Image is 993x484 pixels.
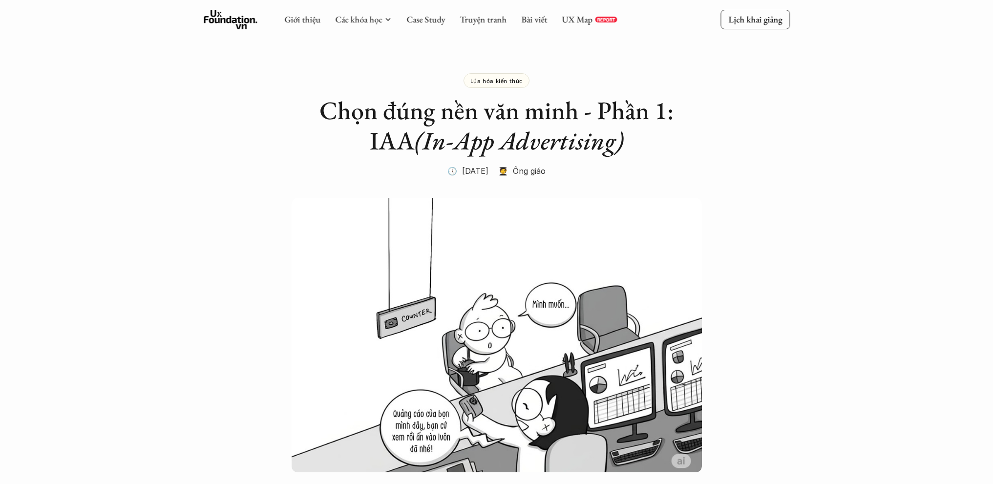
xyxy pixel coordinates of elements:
a: Bài viết [521,14,547,25]
p: Lúa hóa kiến thức [470,77,523,84]
h2: Chọn đúng nền văn minh - Phần 1: IAA [301,95,692,156]
em: (In-App Advertising) [415,124,624,157]
a: Lịch khai giảng [720,10,790,29]
p: REPORT [597,17,615,22]
a: Các khóa học [335,14,382,25]
a: Giới thiệu [284,14,320,25]
p: 🕔 [DATE] [447,164,488,178]
a: UX Map [562,14,592,25]
a: Truyện tranh [460,14,507,25]
a: Case Study [406,14,445,25]
p: 🧑‍🎓 Ông giáo [498,164,546,178]
p: Lịch khai giảng [728,14,782,25]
